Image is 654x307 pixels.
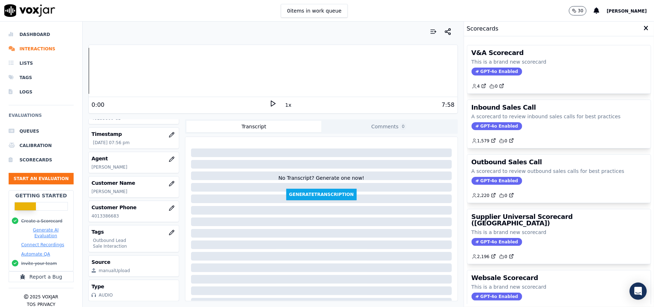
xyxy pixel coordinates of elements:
[472,122,522,130] span: GPT-4o Enabled
[472,283,646,290] p: This is a brand new scorecard
[281,4,348,18] button: 0items in work queue
[9,124,74,138] a: Queues
[9,271,74,282] button: Report a Bug
[464,22,654,36] div: Scorecards
[472,104,646,111] h3: Inbound Sales Call
[472,159,646,165] h3: Outbound Sales Call
[92,155,176,162] h3: Agent
[186,121,321,132] button: Transcript
[93,140,176,146] p: [DATE] 07:56 pm
[472,275,646,281] h3: Websale Scorecard
[499,193,514,198] a: 0
[472,193,496,198] a: 2,220
[472,254,496,260] a: 2,196
[21,218,62,224] button: Create a Scorecard
[321,121,456,132] button: Comments
[499,254,514,260] a: 0
[15,192,67,199] h2: Getting Started
[472,113,646,120] p: A scorecard to review inbound sales calls for best practices
[99,268,130,274] div: manualUpload
[92,101,105,109] div: 0:00
[472,229,646,236] p: This is a brand new scorecard
[472,214,646,226] h3: Supplier Universal Scorecard ([GEOGRAPHIC_DATA])
[472,238,522,246] span: GPT-4o Enabled
[472,58,646,65] p: This is a brand new scorecard
[9,173,74,184] button: Start an Evaluation
[92,283,176,290] h3: Type
[92,258,176,266] h3: Source
[472,68,522,75] span: GPT-4o Enabled
[472,177,522,185] span: GPT-4o Enabled
[472,138,496,144] a: 1,579
[9,42,74,56] a: Interactions
[9,85,74,99] a: Logs
[93,243,176,249] p: Sale Interaction
[472,50,646,56] h3: V&A Scorecard
[93,238,176,243] p: Outbound Lead
[472,83,487,89] a: 4
[278,174,364,189] div: No Transcript? Generate one now!
[92,164,176,170] p: [PERSON_NAME]
[472,138,499,144] button: 1,579
[472,293,522,301] span: GPT-4o Enabled
[472,83,490,89] button: 4
[9,138,74,153] a: Calibration
[92,213,176,219] p: 4013386683
[9,27,74,42] a: Dashboard
[9,111,74,124] h6: Evaluations
[472,254,499,260] button: 2,196
[9,70,74,85] a: Tags
[442,101,455,109] div: 7:58
[21,261,57,266] button: Invite your team
[630,283,647,300] div: Open Intercom Messenger
[92,130,176,138] h3: Timestamp
[21,251,50,257] button: Automate QA
[92,228,176,235] h3: Tags
[400,123,407,130] span: 0
[99,292,113,298] div: AUDIO
[284,100,293,110] button: 1x
[578,8,583,14] p: 30
[607,6,654,15] button: [PERSON_NAME]
[9,56,74,70] a: Lists
[92,204,176,211] h3: Customer Phone
[489,83,504,89] a: 0
[92,189,176,194] p: [PERSON_NAME]
[472,168,646,175] p: A scorecard to review outbound sales calls for best practices
[286,189,357,200] button: GenerateTranscription
[607,9,647,14] span: [PERSON_NAME]
[569,6,586,15] button: 30
[21,227,70,239] button: Generate AI Evaluation
[4,4,55,17] img: voxjar logo
[21,242,64,248] button: Connect Recordings
[30,294,58,300] p: 2025 Voxjar
[472,193,499,198] button: 2,220
[569,6,594,15] button: 30
[92,179,176,187] h3: Customer Name
[9,153,74,167] a: Scorecards
[499,138,514,144] a: 0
